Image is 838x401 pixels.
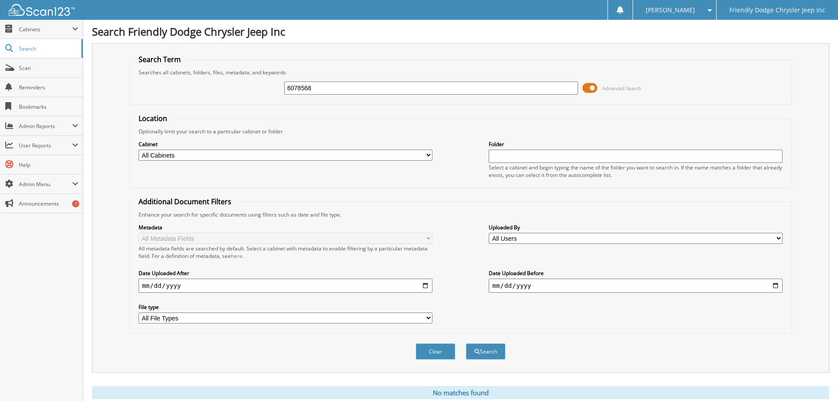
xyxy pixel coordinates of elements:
div: Searches all cabinets, folders, files, metadata, and keywords [134,69,787,76]
div: Enhance your search for specific documents using filters such as date and file type. [134,211,787,218]
label: Cabinet [139,140,432,148]
label: Date Uploaded Before [489,269,783,277]
span: Friendly Dodge Chrysler Jeep Inc [729,7,825,13]
legend: Additional Document Filters [134,197,236,206]
span: Announcements [19,200,78,207]
span: Cabinets [19,26,72,33]
label: File type [139,303,432,311]
input: end [489,279,783,293]
h1: Search Friendly Dodge Chrysler Jeep Inc [92,24,829,39]
label: Metadata [139,224,432,231]
div: Select a cabinet and begin typing the name of the folder you want to search in. If the name match... [489,164,783,179]
label: Uploaded By [489,224,783,231]
span: Bookmarks [19,103,78,110]
span: Reminders [19,84,78,91]
label: Date Uploaded After [139,269,432,277]
span: Scan [19,64,78,72]
div: 7 [72,200,79,207]
div: Optionally limit your search to a particular cabinet or folder [134,128,787,135]
a: here [231,252,242,260]
button: Search [466,343,505,360]
legend: Search Term [134,55,185,64]
legend: Location [134,114,172,123]
label: Folder [489,140,783,148]
span: Admin Menu [19,180,72,188]
span: User Reports [19,142,72,149]
span: Search [19,45,77,52]
span: Help [19,161,78,169]
span: [PERSON_NAME] [646,7,695,13]
input: start [139,279,432,293]
button: Clear [416,343,455,360]
div: No matches found [92,386,829,399]
div: All metadata fields are searched by default. Select a cabinet with metadata to enable filtering b... [139,245,432,260]
span: Advanced Search [602,85,641,92]
span: Admin Reports [19,122,72,130]
img: scan123-logo-white.svg [9,4,75,16]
